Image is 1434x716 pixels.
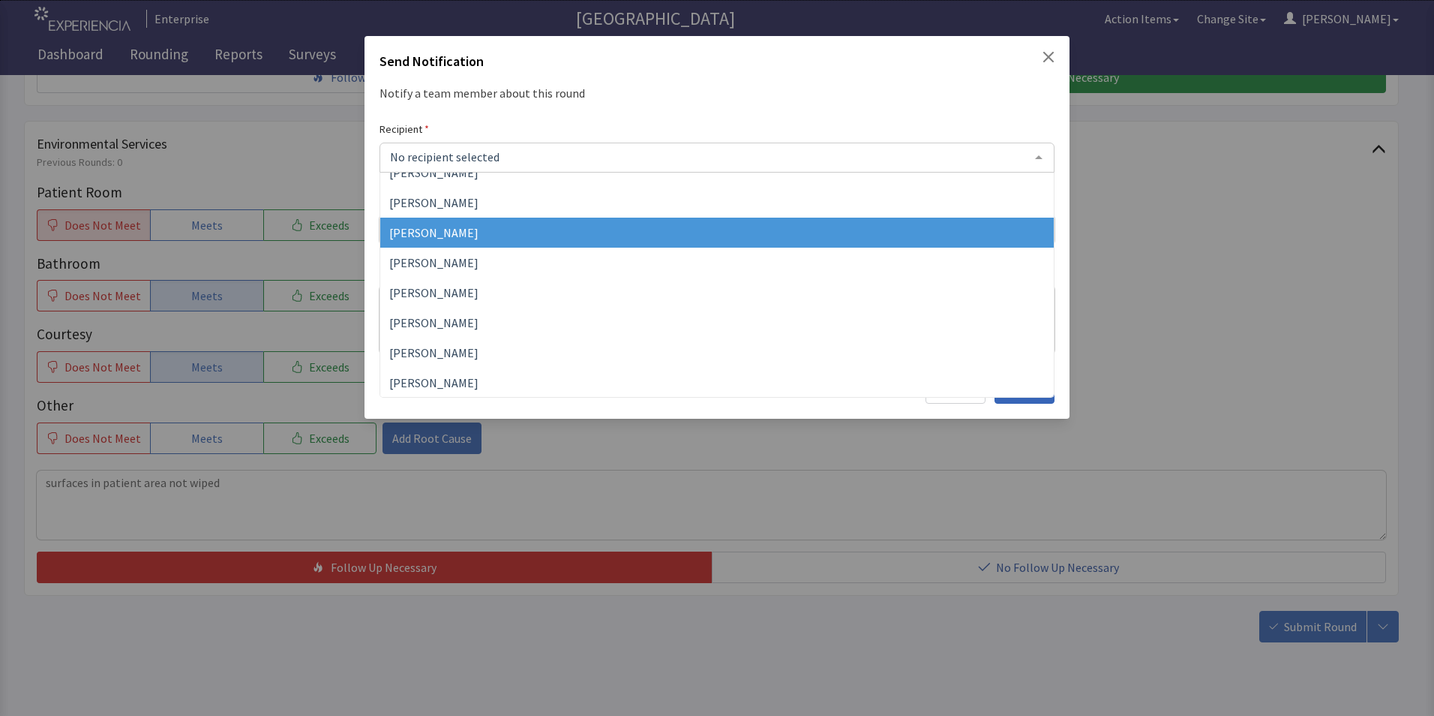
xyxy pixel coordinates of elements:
[389,195,478,210] span: [PERSON_NAME]
[379,51,484,78] h2: Send Notification
[389,315,478,330] span: [PERSON_NAME]
[389,285,478,300] span: [PERSON_NAME]
[389,225,478,240] span: [PERSON_NAME]
[389,375,478,390] span: [PERSON_NAME]
[389,255,478,270] span: [PERSON_NAME]
[389,165,478,180] span: [PERSON_NAME]
[379,84,1054,102] div: Notify a team member about this round
[1042,51,1054,63] button: Close
[379,120,1054,138] label: Recipient
[389,345,478,360] span: [PERSON_NAME]
[386,149,1024,164] input: No recipient selected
